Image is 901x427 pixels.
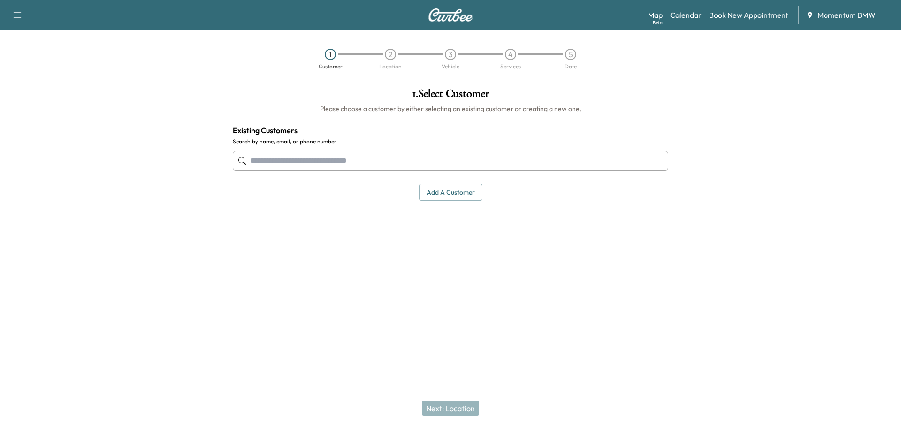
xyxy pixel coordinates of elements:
label: Search by name, email, or phone number [233,138,668,145]
a: Calendar [670,9,702,21]
img: Curbee Logo [428,8,473,22]
div: 2 [385,49,396,60]
div: Customer [319,64,343,69]
div: Services [500,64,521,69]
div: 5 [565,49,576,60]
div: Beta [653,19,663,26]
h4: Existing Customers [233,125,668,136]
div: Location [379,64,402,69]
div: Vehicle [442,64,459,69]
div: Date [565,64,577,69]
div: 1 [325,49,336,60]
button: Add a customer [419,184,482,201]
h6: Please choose a customer by either selecting an existing customer or creating a new one. [233,104,668,113]
a: MapBeta [648,9,663,21]
h1: 1 . Select Customer [233,88,668,104]
div: 4 [505,49,516,60]
div: 3 [445,49,456,60]
span: Momentum BMW [817,9,876,21]
a: Book New Appointment [709,9,788,21]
